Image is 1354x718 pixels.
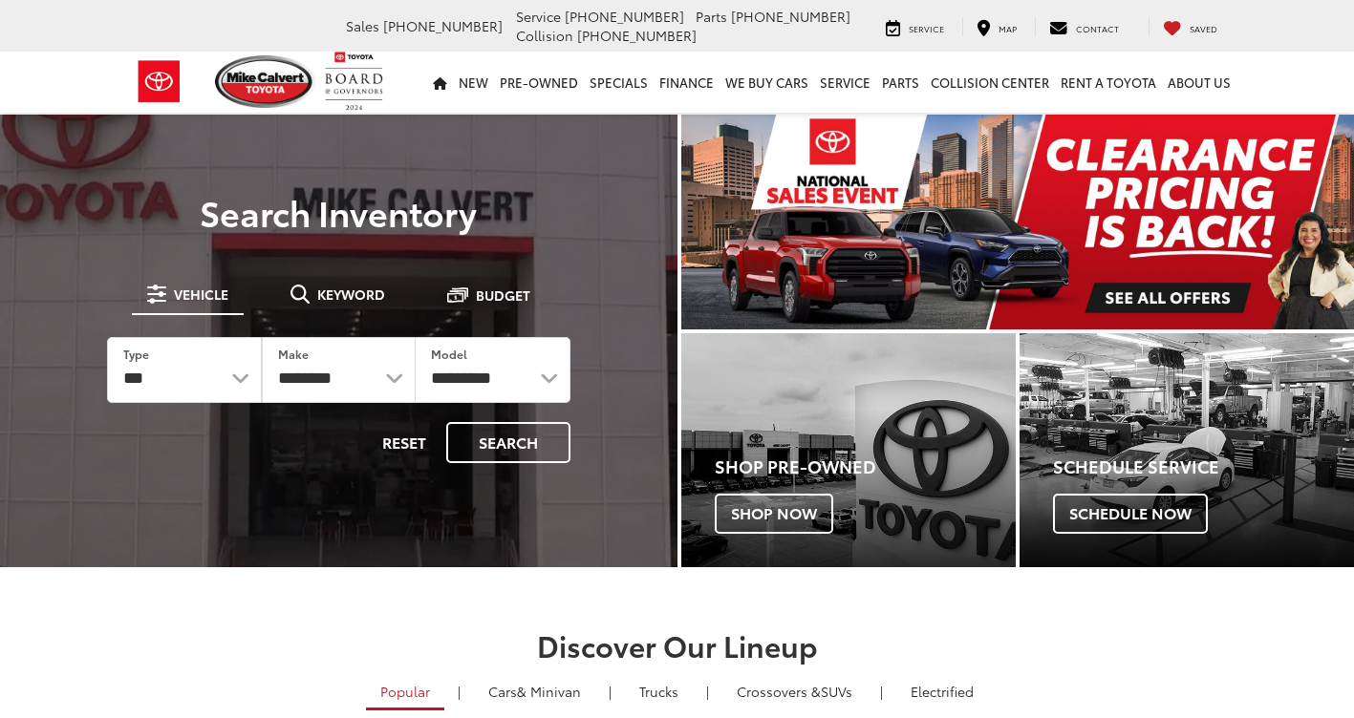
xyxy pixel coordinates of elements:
[215,55,316,108] img: Mike Calvert Toyota
[625,675,693,707] a: Trucks
[1020,333,1354,567] div: Toyota
[431,346,467,362] label: Model
[516,26,573,45] span: Collision
[516,7,561,26] span: Service
[174,287,228,301] span: Vehicle
[871,17,958,36] a: Service
[1149,17,1232,36] a: My Saved Vehicles
[317,287,385,301] span: Keyword
[366,675,444,710] a: Popular
[494,52,584,113] a: Pre-Owned
[565,7,684,26] span: [PHONE_NUMBER]
[896,675,988,707] a: Electrified
[875,682,888,701] li: |
[366,422,442,463] button: Reset
[133,629,1222,661] h2: Discover Our Lineup
[577,26,697,45] span: [PHONE_NUMBER]
[453,52,494,113] a: New
[1162,52,1236,113] a: About Us
[123,51,195,113] img: Toyota
[814,52,876,113] a: Service
[1076,22,1119,34] span: Contact
[1055,52,1162,113] a: Rent a Toyota
[346,16,379,35] span: Sales
[584,52,654,113] a: Specials
[1190,22,1217,34] span: Saved
[737,682,821,701] span: Crossovers &
[604,682,616,701] li: |
[681,333,1016,567] a: Shop Pre-Owned Shop Now
[517,682,581,701] span: & Minivan
[696,7,727,26] span: Parts
[427,52,453,113] a: Home
[701,682,714,701] li: |
[962,17,1031,36] a: Map
[123,346,149,362] label: Type
[1053,457,1354,476] h4: Schedule Service
[1053,494,1208,534] span: Schedule Now
[909,22,944,34] span: Service
[715,494,833,534] span: Shop Now
[1020,333,1354,567] a: Schedule Service Schedule Now
[446,422,570,463] button: Search
[999,22,1017,34] span: Map
[80,193,597,231] h3: Search Inventory
[722,675,867,707] a: SUVs
[1035,17,1133,36] a: Contact
[453,682,465,701] li: |
[278,346,309,362] label: Make
[925,52,1055,113] a: Collision Center
[715,457,1016,476] h4: Shop Pre-Owned
[720,52,814,113] a: WE BUY CARS
[474,675,595,707] a: Cars
[681,333,1016,567] div: Toyota
[654,52,720,113] a: Finance
[476,288,530,302] span: Budget
[383,16,503,35] span: [PHONE_NUMBER]
[731,7,850,26] span: [PHONE_NUMBER]
[876,52,925,113] a: Parts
